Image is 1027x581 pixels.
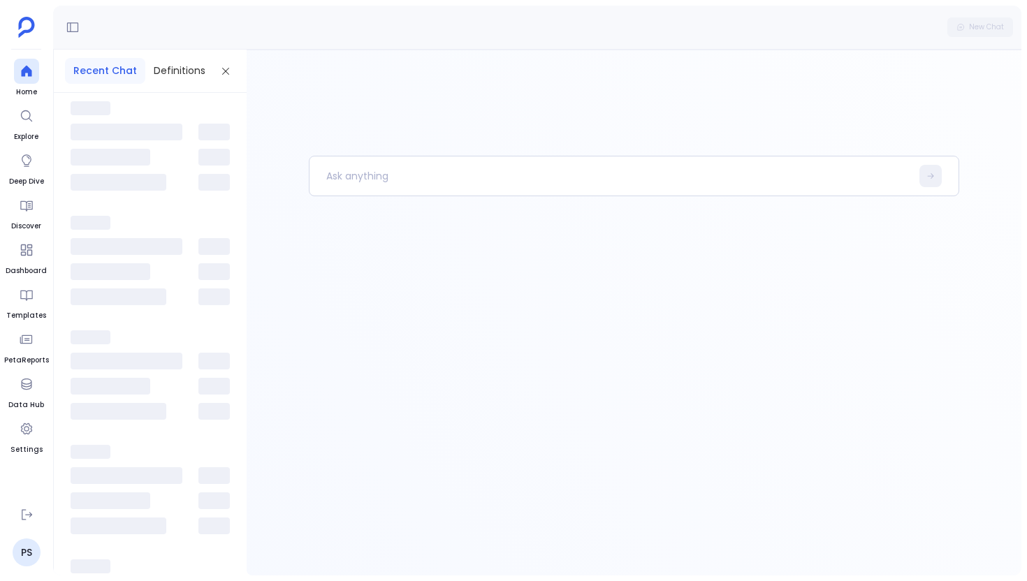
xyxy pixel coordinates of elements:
[8,399,44,411] span: Data Hub
[13,538,41,566] a: PS
[14,131,39,142] span: Explore
[6,310,46,321] span: Templates
[11,221,41,232] span: Discover
[6,237,47,277] a: Dashboard
[145,58,214,84] button: Definitions
[4,355,49,366] span: PetaReports
[14,87,39,98] span: Home
[6,282,46,321] a: Templates
[14,103,39,142] a: Explore
[4,327,49,366] a: PetaReports
[6,265,47,277] span: Dashboard
[10,444,43,455] span: Settings
[9,176,44,187] span: Deep Dive
[65,58,145,84] button: Recent Chat
[11,193,41,232] a: Discover
[9,148,44,187] a: Deep Dive
[18,17,35,38] img: petavue logo
[10,416,43,455] a: Settings
[8,372,44,411] a: Data Hub
[14,59,39,98] a: Home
